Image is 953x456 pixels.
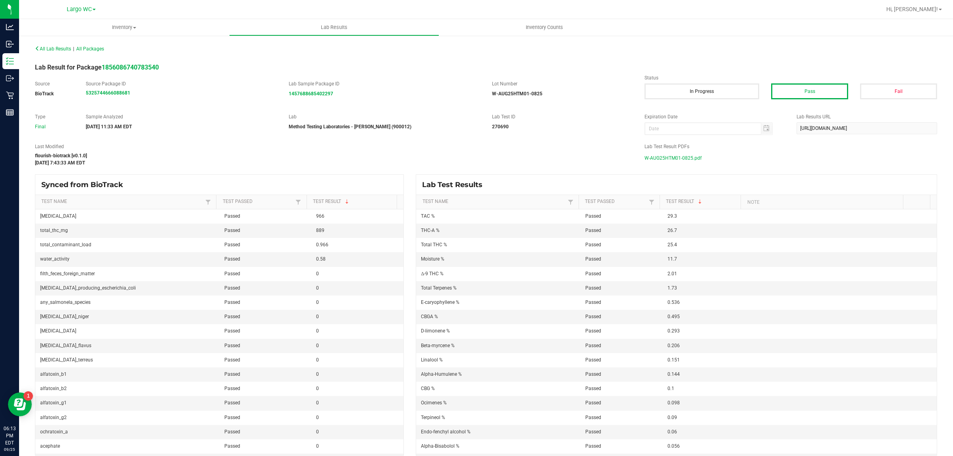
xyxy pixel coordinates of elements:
span: Total Terpenes % [421,285,457,291]
strong: BioTrack [35,91,54,97]
span: Largo WC [67,6,92,13]
a: Test NameSortable [41,199,203,205]
span: 0 [316,271,319,276]
span: Passed [224,415,240,420]
a: Filter [566,197,575,207]
label: Type [35,113,74,120]
span: Linalool % [421,357,443,363]
a: 5325744666088681 [86,90,130,96]
span: Passed [224,242,240,247]
iframe: Resource center [8,392,32,416]
span: ochratoxin_a [40,429,68,435]
span: 0.151 [667,357,680,363]
span: 0 [316,285,319,291]
span: Passed [585,285,601,291]
span: Passed [224,343,240,348]
span: 0.1 [667,386,674,391]
a: Inventory [19,19,229,36]
span: [MEDICAL_DATA]_producing_escherichia_coli [40,285,136,291]
span: Passed [224,314,240,319]
div: Final [35,123,74,130]
span: water_activity [40,256,69,262]
strong: [DATE] 11:33 AM EDT [86,124,132,129]
th: Note [741,195,903,209]
inline-svg: Inventory [6,57,14,65]
a: Test PassedSortable [585,199,647,205]
a: Test ResultSortable [313,199,394,205]
span: Endo-fenchyl alcohol % [421,429,471,435]
span: Beta-myrcene % [421,343,455,348]
span: 0 [316,328,319,334]
span: alfatoxin_b2 [40,386,67,391]
span: Passed [585,357,601,363]
span: 26.7 [667,228,677,233]
label: Expiration Date [644,113,785,120]
button: Pass [771,83,848,99]
span: 0 [316,400,319,406]
span: 25.4 [667,242,677,247]
inline-svg: Outbound [6,74,14,82]
span: 0.206 [667,343,680,348]
inline-svg: Retail [6,91,14,99]
span: 0.06 [667,429,677,435]
span: Inventory [19,24,229,31]
span: Terpineol % [421,415,445,420]
span: 0 [316,314,319,319]
span: 0.144 [667,371,680,377]
span: Ocimenes % [421,400,447,406]
span: 0 [316,357,319,363]
span: 0 [316,429,319,435]
span: Sortable [697,199,703,205]
span: 0 [316,343,319,348]
span: [MEDICAL_DATA] [40,328,76,334]
span: All Packages [76,46,104,52]
span: 0.293 [667,328,680,334]
span: 966 [316,213,324,219]
a: Test ResultSortable [666,199,738,205]
span: 0 [316,415,319,420]
label: Lot Number [492,80,633,87]
span: 11.7 [667,256,677,262]
span: [MEDICAL_DATA]_terreus [40,357,93,363]
inline-svg: Analytics [6,23,14,31]
p: 09/25 [4,446,15,452]
span: Passed [585,343,601,348]
span: 2.01 [667,271,677,276]
span: D-limonene % [421,328,450,334]
p: 06:13 PM EDT [4,425,15,446]
label: Lab Results URL [797,113,937,120]
span: Passed [585,443,601,449]
span: filth_feces_foreign_matter [40,271,95,276]
span: 0 [316,386,319,391]
span: Passed [224,357,240,363]
span: Lab Results [310,24,358,31]
span: TAC % [421,213,435,219]
span: E-caryophyllene % [421,299,459,305]
span: Passed [585,400,601,406]
span: [MEDICAL_DATA]_flavus [40,343,91,348]
label: Source [35,80,74,87]
span: Passed [224,299,240,305]
span: Passed [585,271,601,276]
span: Passed [585,299,601,305]
label: Source Package ID [86,80,277,87]
a: Test PassedSortable [223,199,294,205]
span: Passed [224,371,240,377]
strong: Method Testing Laboratories - [PERSON_NAME] (900012) [289,124,411,129]
span: THC-A % [421,228,440,233]
span: acephate [40,443,60,449]
span: Inventory Counts [515,24,574,31]
span: Sortable [344,199,350,205]
span: 0.536 [667,299,680,305]
span: Passed [224,443,240,449]
span: 0.58 [316,256,326,262]
span: W-AUG25HTM01-0825.pdf [644,152,702,164]
span: Passed [224,429,240,435]
span: Passed [224,328,240,334]
span: Total THC % [421,242,447,247]
span: Passed [224,213,240,219]
label: Status [644,74,937,81]
strong: [DATE] 7:43:33 AM EDT [35,160,85,166]
span: Passed [224,228,240,233]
